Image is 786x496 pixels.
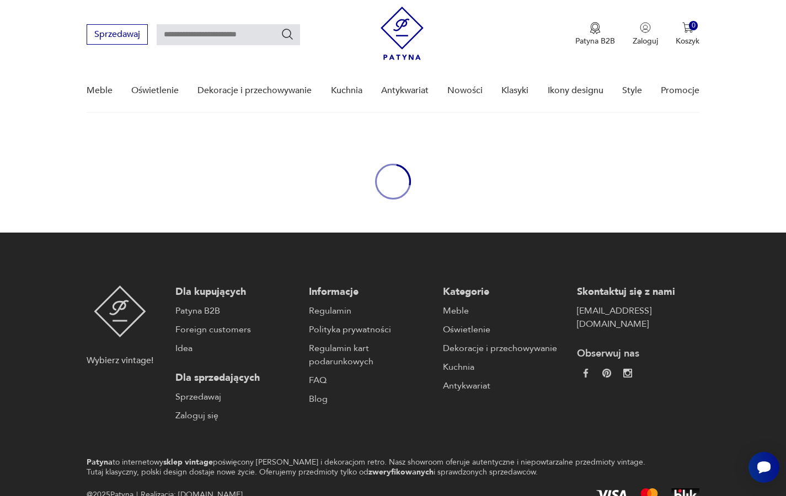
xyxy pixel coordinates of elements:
[443,285,566,299] p: Kategorie
[309,374,432,387] a: FAQ
[447,69,483,112] a: Nowości
[661,69,699,112] a: Promocje
[443,323,566,336] a: Oświetlenie
[281,28,294,41] button: Szukaj
[309,392,432,406] a: Blog
[623,369,632,378] img: c2fd9cf7f39615d9d6839a72ae8e59e5.webp
[87,457,661,477] p: to internetowy poświęcony [PERSON_NAME] i dekoracjom retro. Nasz showroom oferuje autentyczne i n...
[640,22,651,33] img: Ikonka użytkownika
[175,342,298,355] a: Idea
[676,36,699,46] p: Koszyk
[381,7,424,60] img: Patyna - sklep z meblami i dekoracjami vintage
[575,36,615,46] p: Patyna B2B
[381,69,429,112] a: Antykwariat
[331,69,362,112] a: Kuchnia
[87,69,113,112] a: Meble
[577,347,700,360] p: Obserwuj nas
[163,457,213,467] strong: sklep vintage
[87,24,148,45] button: Sprzedawaj
[175,371,298,385] p: Dla sprzedających
[131,69,179,112] a: Oświetlenie
[175,304,298,317] a: Patyna B2B
[175,323,298,336] a: Foreign customers
[309,342,432,368] a: Regulamin kart podarunkowych
[443,342,566,355] a: Dekoracje i przechowywanie
[443,379,566,392] a: Antykwariat
[87,457,113,467] strong: Patyna
[575,22,615,46] button: Patyna B2B
[443,304,566,317] a: Meble
[197,69,312,112] a: Dekoracje i przechowywanie
[175,409,298,422] a: Zaloguj się
[590,22,601,34] img: Ikona medalu
[676,22,699,46] button: 0Koszyk
[633,22,658,46] button: Zaloguj
[87,354,153,367] p: Wybierz vintage!
[309,323,432,336] a: Polityka prywatności
[368,467,434,477] strong: zweryfikowanych
[577,304,700,331] a: [EMAIL_ADDRESS][DOMAIN_NAME]
[548,69,603,112] a: Ikony designu
[175,390,298,403] a: Sprzedawaj
[748,452,779,483] iframe: Smartsupp widget button
[309,304,432,317] a: Regulamin
[689,21,698,30] div: 0
[682,22,693,33] img: Ikona koszyka
[309,285,432,299] p: Informacje
[633,36,658,46] p: Zaloguj
[501,69,528,112] a: Klasyki
[175,285,298,299] p: Dla kupujących
[87,31,148,39] a: Sprzedawaj
[94,285,146,337] img: Patyna - sklep z meblami i dekoracjami vintage
[577,285,700,299] p: Skontaktuj się z nami
[575,22,615,46] a: Ikona medaluPatyna B2B
[622,69,642,112] a: Style
[581,369,590,378] img: da9060093f698e4c3cedc1453eec5031.webp
[443,360,566,374] a: Kuchnia
[602,369,611,378] img: 37d27d81a828e637adc9f9cb2e3d3a8a.webp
